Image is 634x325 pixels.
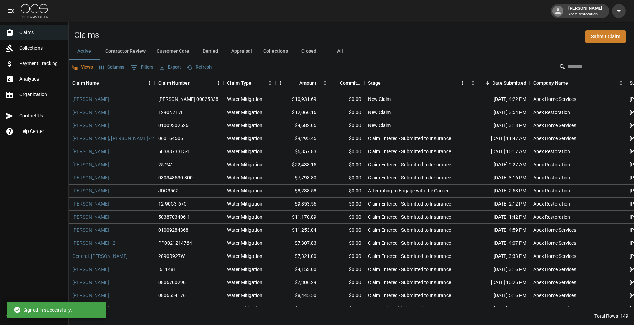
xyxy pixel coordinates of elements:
div: Claim Type [227,73,251,93]
div: [DATE] 4:59 PM [468,224,530,237]
div: $4,153.00 [275,263,320,276]
div: $0.00 [320,145,365,158]
div: $0.00 [320,198,365,211]
div: [DATE] 9:27 AM [468,158,530,171]
span: Claims [19,29,63,36]
div: Water Mitigation [227,213,262,220]
div: Water Mitigation [227,292,262,299]
div: $8,238.58 [275,185,320,198]
a: [PERSON_NAME] [72,292,109,299]
div: [DATE] 1:42 PM [468,211,530,224]
a: [PERSON_NAME] - 2 [72,240,115,247]
div: $0.00 [320,132,365,145]
div: Apex Restoration [533,174,570,181]
a: [PERSON_NAME] [72,148,109,155]
div: [DATE] 3:16 PM [468,263,530,276]
button: Active [69,43,100,60]
div: Water Mitigation [227,148,262,155]
div: Date Submitted [492,73,526,93]
div: Apex Home Services [533,279,576,286]
div: Amount [275,73,320,93]
button: Sort [290,78,299,88]
div: Apex Home Services [533,266,576,273]
div: $0.00 [320,250,365,263]
div: $11,253.04 [275,224,320,237]
div: $7,793.80 [275,171,320,185]
div: Apex Home Services [533,227,576,233]
div: Attempting to Engage with the Carrier [368,187,449,194]
div: Claim Entered - Submitted to Insurance [368,279,451,286]
div: Total Rows: 149 [594,313,628,319]
div: Claim Entered - Submitted to Insurance [368,227,451,233]
div: Signed in successfully. [14,304,72,316]
span: Help Center [19,128,63,135]
div: Apex Home Services [533,305,576,312]
div: Stage [368,73,381,93]
div: Claim Entered - Submitted to Insurance [368,174,451,181]
div: [DATE] 2:58 PM [468,185,530,198]
div: PP0021214764 [158,240,192,247]
div: Apex Home Services [533,292,576,299]
div: Claim Name [69,73,155,93]
div: [DATE] 3:16 PM [468,171,530,185]
div: $11,170.89 [275,211,320,224]
div: Water Mitigation [227,187,262,194]
button: Menu [144,78,155,88]
div: Water Mitigation [227,122,262,129]
div: Water Mitigation [227,161,262,168]
span: Collections [19,44,63,52]
a: [PERSON_NAME] [72,279,109,286]
div: Negotiating with the Carrier [368,305,427,312]
div: Water Mitigation [227,305,262,312]
div: Apex Home Services [533,253,576,260]
div: Claim Entered - Submitted to Insurance [368,253,451,260]
button: Views [70,62,95,73]
div: $9,295.45 [275,132,320,145]
div: Stage [365,73,468,93]
div: Water Mitigation [227,227,262,233]
div: $4,682.05 [275,119,320,132]
div: $0.00 [320,106,365,119]
div: © 2025 One Claim Solution [6,312,62,319]
div: [DATE] 4:22 PM [468,93,530,106]
button: Sort [330,78,340,88]
div: Claim Entered - Submitted to Insurance [368,135,451,142]
button: Menu [616,78,626,88]
div: Apex Restoration [533,200,570,207]
div: Company Name [530,73,626,93]
div: Water Mitigation [227,174,262,181]
div: 5038873315-1 [158,148,190,155]
button: Menu [213,78,224,88]
div: Claim Entered - Submitted to Insurance [368,240,451,247]
div: Apex Home Services [533,96,576,103]
div: [DATE] 4:07 PM [468,237,530,250]
div: $7,321.00 [275,250,320,263]
button: Sort [483,78,492,88]
a: Submit Claim [585,30,626,43]
a: [PERSON_NAME] [72,174,109,181]
div: Claim Entered - Submitted to Insurance [368,148,451,155]
div: PRAH-00025338 [158,96,218,103]
span: Contact Us [19,112,63,119]
div: 030348530-800 [158,174,193,181]
div: Water Mitigation [227,109,262,116]
div: Claim Entered - Submitted to Insurance [368,266,451,273]
div: Claim Entered - Submitted to Insurance [368,292,451,299]
div: Search [559,61,633,74]
button: Menu [265,78,275,88]
div: 060144637 [158,305,183,312]
a: [PERSON_NAME] [72,122,109,129]
div: Water Mitigation [227,279,262,286]
div: New Claim [368,122,391,129]
div: Apex Restoration [533,109,570,116]
div: I6E1481 [158,266,176,273]
div: Amount [299,73,316,93]
button: Sort [99,78,109,88]
div: New Claim [368,109,391,116]
div: Apex Restoration [533,213,570,220]
div: Water Mitigation [227,253,262,260]
a: [PERSON_NAME] [72,109,109,116]
div: Apex Restoration [533,161,570,168]
div: Apex Home Services [533,240,576,247]
div: Claim Entered - Submitted to Insurance [368,200,451,207]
